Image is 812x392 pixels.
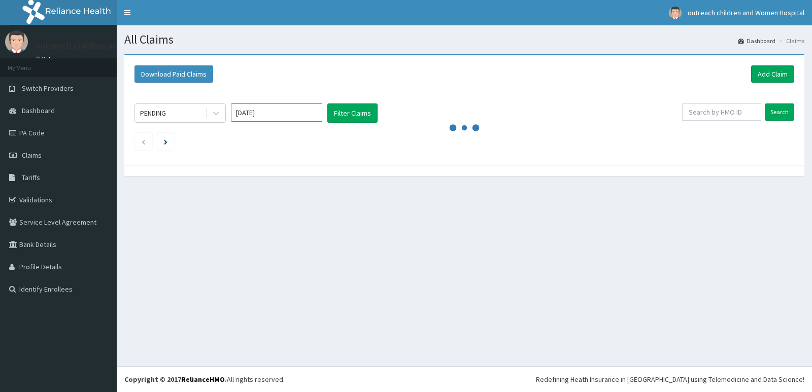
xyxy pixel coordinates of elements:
[124,33,804,46] h1: All Claims
[682,103,762,121] input: Search by HMO ID
[22,84,74,93] span: Switch Providers
[738,37,775,45] a: Dashboard
[140,108,166,118] div: PENDING
[765,103,794,121] input: Search
[669,7,682,19] img: User Image
[231,103,322,122] input: Select Month and Year
[327,103,378,123] button: Filter Claims
[181,375,225,384] a: RelianceHMO
[688,8,804,17] span: outreach children and Women Hospital
[36,41,190,50] p: outreach children and Women Hospital
[164,137,167,146] a: Next page
[22,106,55,115] span: Dashboard
[776,37,804,45] li: Claims
[124,375,227,384] strong: Copyright © 2017 .
[5,30,28,53] img: User Image
[536,374,804,384] div: Redefining Heath Insurance in [GEOGRAPHIC_DATA] using Telemedicine and Data Science!
[22,151,42,160] span: Claims
[134,65,213,83] button: Download Paid Claims
[22,173,40,182] span: Tariffs
[117,366,812,392] footer: All rights reserved.
[751,65,794,83] a: Add Claim
[141,137,146,146] a: Previous page
[449,113,480,143] svg: audio-loading
[36,55,60,62] a: Online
